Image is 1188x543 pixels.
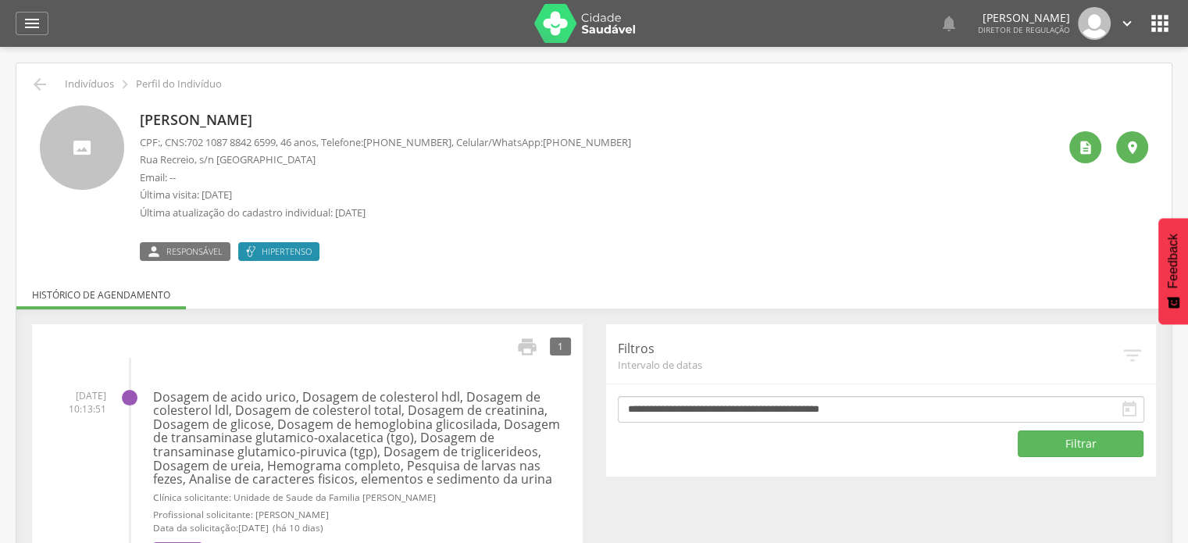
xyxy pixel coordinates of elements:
[23,14,41,33] i: 
[1118,7,1136,40] a: 
[940,7,958,40] a: 
[44,389,106,416] span: [DATE] 10:13:51
[140,205,631,220] p: Última atualização do cadastro individual: [DATE]
[153,508,571,521] small: Profissional solicitante: [PERSON_NAME]
[116,76,134,93] i: 
[1125,140,1140,155] i: 
[153,391,571,487] h4: Dosagem de acido urico, Dosagem de colesterol hdl, Dosagem de colesterol ldl, Dosagem de colester...
[16,12,48,35] a: 
[146,245,162,258] i: 
[543,135,631,149] span: [PHONE_NUMBER]
[940,14,958,33] i: 
[262,245,312,258] span: Hipertenso
[1121,344,1144,367] i: 
[140,135,631,150] p: CPF: , CNS: , 46 anos, Telefone: , Celular/WhatsApp:
[238,521,269,534] span: [DATE]
[618,358,1122,372] span: Intervalo de datas
[507,336,538,358] a: 
[65,78,114,91] p: Indivíduos
[363,135,451,149] span: [PHONE_NUMBER]
[1116,131,1148,163] div: Localização
[140,152,631,167] p: Rua Recreio, s/n [GEOGRAPHIC_DATA]
[166,245,223,258] span: Responsável
[140,188,631,202] p: Última visita: [DATE]
[153,521,571,534] small: Data da solicitação:
[1158,218,1188,324] button: Feedback - Mostrar pesquisa
[550,338,571,355] div: 1
[187,135,276,149] span: 702 1087 8842 6599
[1118,15,1136,32] i: 
[1147,11,1172,36] i: 
[136,78,222,91] p: Perfil do Indivíduo
[516,336,538,358] i: Imprimir
[1018,430,1143,457] button: Filtrar
[978,13,1070,23] p: [PERSON_NAME]
[1166,234,1180,288] span: Feedback
[140,110,631,130] p: [PERSON_NAME]
[1078,140,1093,155] i: 
[273,521,323,534] span: (há 10 dias)
[153,491,571,504] small: Clínica solicitante: Unidade de Saude da Familia [PERSON_NAME]
[1069,131,1101,163] div: Ver histórico de cadastramento
[618,340,1122,358] p: Filtros
[978,24,1070,35] span: Diretor de regulação
[140,170,631,185] p: Email: --
[30,75,49,94] i: Voltar
[1120,400,1139,419] i: 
